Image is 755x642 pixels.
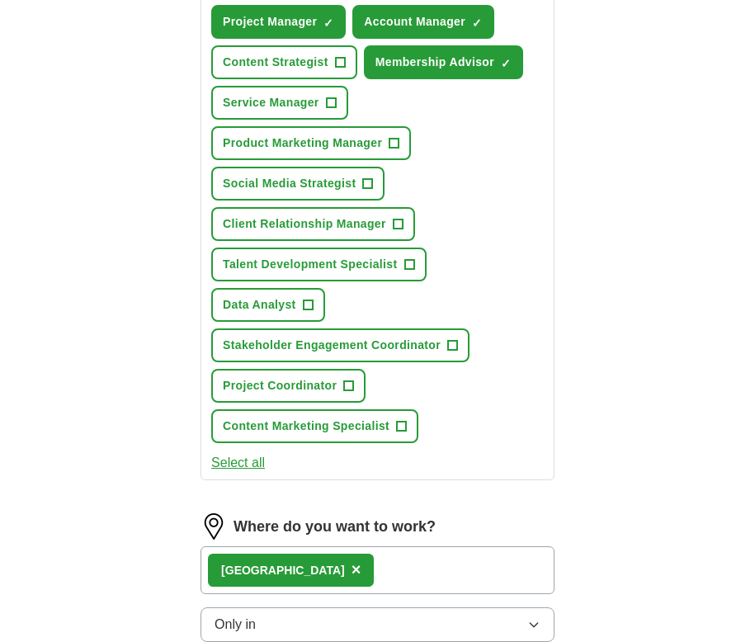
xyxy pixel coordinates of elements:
button: Data Analyst [211,288,325,322]
span: Only in [215,615,256,635]
button: Content Strategist [211,45,357,79]
span: Social Media Strategist [223,175,356,192]
button: Select all [211,453,265,473]
button: Product Marketing Manager [211,126,411,160]
span: × [352,560,361,578]
button: Only in [201,607,554,642]
button: Service Manager [211,86,348,120]
button: Stakeholder Engagement Coordinator [211,328,470,362]
span: Membership Advisor [375,54,494,71]
span: Service Manager [223,94,319,111]
span: Content Strategist [223,54,328,71]
span: Project Manager [223,13,317,31]
span: Stakeholder Engagement Coordinator [223,337,441,354]
span: Content Marketing Specialist [223,418,389,435]
div: [GEOGRAPHIC_DATA] [221,562,345,579]
span: Client Relationship Manager [223,215,386,233]
span: ✓ [323,17,333,30]
button: Project Coordinator [211,369,366,403]
button: Client Relationship Manager [211,207,415,241]
button: Content Marketing Specialist [211,409,418,443]
span: Project Coordinator [223,377,337,394]
button: Talent Development Specialist [211,248,426,281]
button: Account Manager✓ [352,5,494,39]
span: Account Manager [364,13,465,31]
button: Social Media Strategist [211,167,385,201]
span: ✓ [501,57,511,70]
span: Talent Development Specialist [223,256,397,273]
span: ✓ [472,17,482,30]
span: Data Analyst [223,296,296,314]
button: Project Manager✓ [211,5,346,39]
span: Product Marketing Manager [223,135,382,152]
button: × [352,558,361,583]
img: location.png [201,513,227,540]
label: Where do you want to work? [234,516,436,538]
button: Membership Advisor✓ [364,45,523,79]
